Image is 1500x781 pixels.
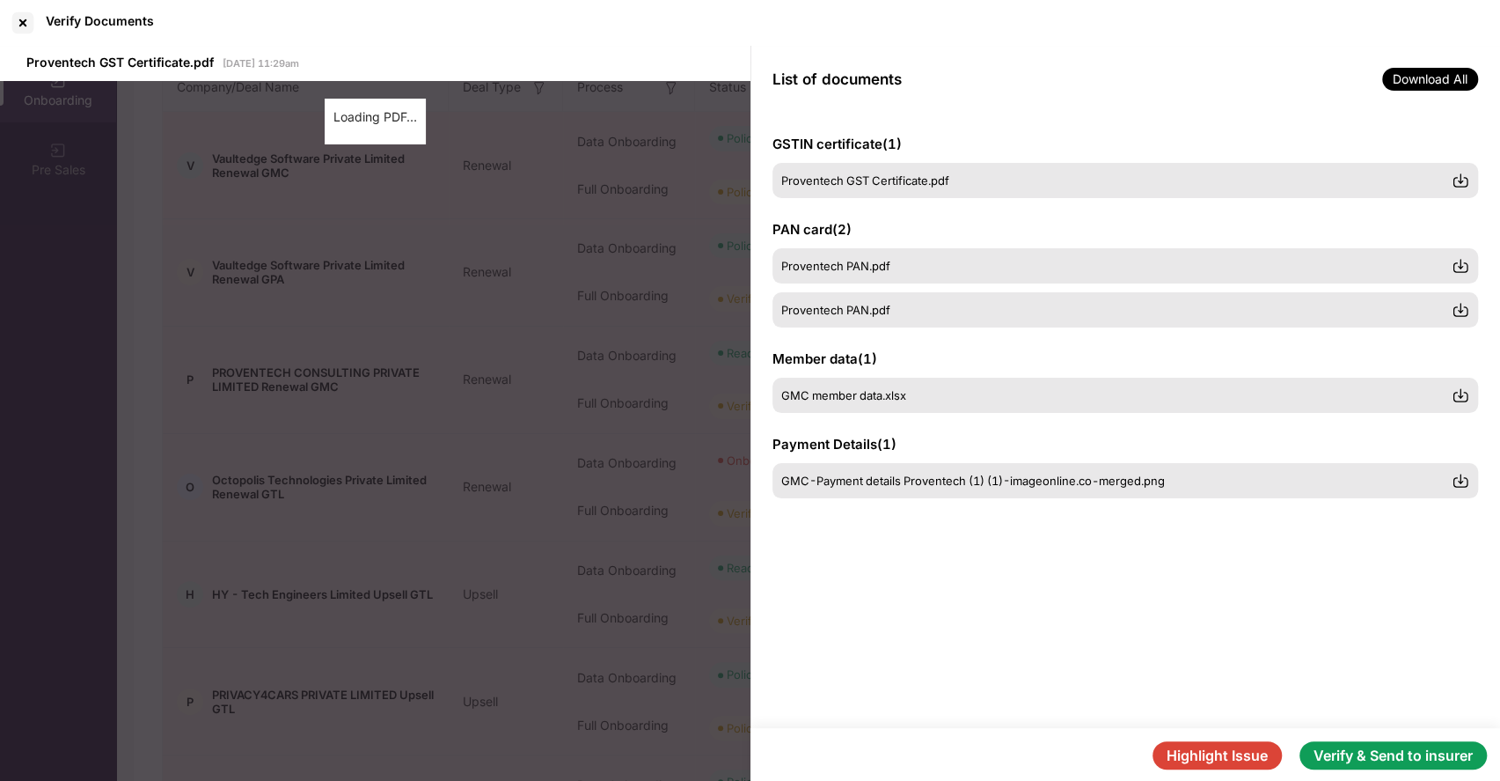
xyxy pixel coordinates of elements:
[772,70,902,88] span: List of documents
[1452,301,1469,319] img: svg+xml;base64,PHN2ZyBpZD0iRG93bmxvYWQtMzJ4MzIiIHhtbG5zPSJodHRwOi8vd3d3LnczLm9yZy8yMDAwL3N2ZyIgd2...
[46,13,154,28] div: Verify Documents
[1452,172,1469,189] img: svg+xml;base64,PHN2ZyBpZD0iRG93bmxvYWQtMzJ4MzIiIHhtbG5zPSJodHRwOi8vd3d3LnczLm9yZy8yMDAwL3N2ZyIgd2...
[772,436,896,453] span: Payment Details ( 1 )
[781,259,890,273] span: Proventech PAN.pdf
[26,55,214,70] span: Proventech GST Certificate.pdf
[781,388,906,402] span: GMC member data.xlsx
[781,173,949,188] span: Proventech GST Certificate.pdf
[1452,257,1469,275] img: svg+xml;base64,PHN2ZyBpZD0iRG93bmxvYWQtMzJ4MzIiIHhtbG5zPSJodHRwOi8vd3d3LnczLm9yZy8yMDAwL3N2ZyIgd2...
[223,57,299,70] span: [DATE] 11:29am
[781,303,890,317] span: Proventech PAN.pdf
[1382,68,1478,91] span: Download All
[772,136,902,152] span: GSTIN certificate ( 1 )
[772,221,852,238] span: PAN card ( 2 )
[781,474,1165,488] span: GMC-Payment details Proventech (1) (1)-imageonline.co-merged.png
[1152,741,1282,770] button: Highlight Issue
[1299,741,1487,770] button: Verify & Send to insurer
[1452,472,1469,490] img: svg+xml;base64,PHN2ZyBpZD0iRG93bmxvYWQtMzJ4MzIiIHhtbG5zPSJodHRwOi8vd3d3LnczLm9yZy8yMDAwL3N2ZyIgd2...
[772,350,877,367] span: Member data ( 1 )
[1452,387,1469,404] img: svg+xml;base64,PHN2ZyBpZD0iRG93bmxvYWQtMzJ4MzIiIHhtbG5zPSJodHRwOi8vd3d3LnczLm9yZy8yMDAwL3N2ZyIgd2...
[333,107,417,127] div: Loading PDF…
